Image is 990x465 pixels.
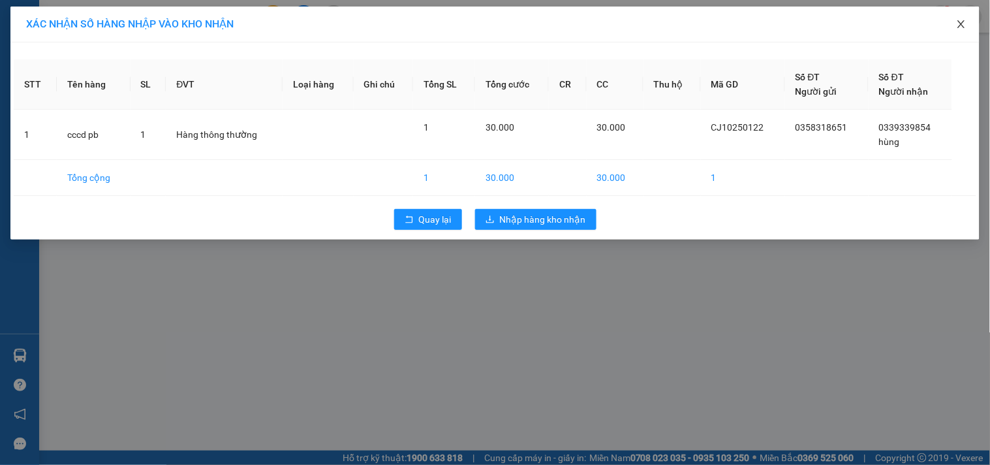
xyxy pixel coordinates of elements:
[943,7,980,43] button: Close
[587,160,643,196] td: 30.000
[57,110,130,160] td: cccd pb
[14,59,57,110] th: STT
[796,72,820,82] span: Số ĐT
[475,59,549,110] th: Tổng cước
[701,59,785,110] th: Mã GD
[354,59,414,110] th: Ghi chú
[166,59,283,110] th: ĐVT
[879,86,929,97] span: Người nhận
[413,59,475,110] th: Tổng SL
[701,160,785,196] td: 1
[424,122,429,133] span: 1
[956,19,967,29] span: close
[141,129,146,140] span: 1
[711,122,764,133] span: CJ10250122
[587,59,643,110] th: CC
[283,59,354,110] th: Loại hàng
[475,209,596,230] button: downloadNhập hàng kho nhận
[879,122,931,133] span: 0339339854
[486,122,514,133] span: 30.000
[26,18,234,30] span: XÁC NHẬN SỐ HÀNG NHẬP VÀO KHO NHẬN
[394,209,462,230] button: rollbackQuay lại
[419,212,452,227] span: Quay lại
[643,59,701,110] th: Thu hộ
[475,160,549,196] td: 30.000
[597,122,626,133] span: 30.000
[549,59,586,110] th: CR
[166,110,283,160] td: Hàng thông thường
[57,160,130,196] td: Tổng cộng
[413,160,475,196] td: 1
[879,136,900,147] span: hùng
[57,59,130,110] th: Tên hàng
[796,86,837,97] span: Người gửi
[14,110,57,160] td: 1
[796,122,848,133] span: 0358318651
[131,59,166,110] th: SL
[486,215,495,225] span: download
[500,212,586,227] span: Nhập hàng kho nhận
[879,72,904,82] span: Số ĐT
[405,215,414,225] span: rollback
